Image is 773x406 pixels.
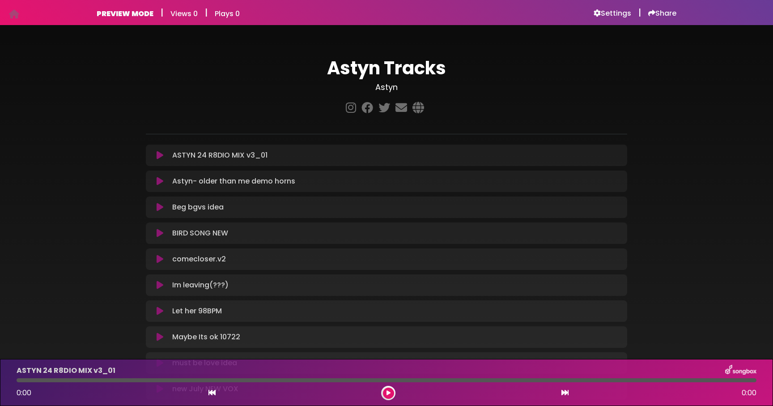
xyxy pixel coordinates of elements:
[172,176,295,187] p: Astyn- older than me demo horns
[172,228,228,239] p: BIRD SONG NEW
[172,306,222,316] p: Let her 98BPM
[172,254,226,265] p: comecloser.v2
[172,280,229,291] p: Im leaving(???)
[205,7,208,18] h5: |
[161,7,163,18] h5: |
[648,9,676,18] a: Share
[594,9,631,18] a: Settings
[17,365,115,376] p: ASTYN 24 R8DIO MIX v3_01
[172,358,237,368] p: must be love idea
[146,57,627,79] h1: Astyn Tracks
[725,365,756,376] img: songbox-logo-white.png
[215,9,240,18] h6: Plays 0
[170,9,198,18] h6: Views 0
[742,388,756,398] span: 0:00
[17,388,31,398] span: 0:00
[172,202,224,213] p: Beg bgvs idea
[172,332,240,342] p: Maybe Its ok 10722
[97,9,153,18] h6: PREVIEW MODE
[146,82,627,92] h3: Astyn
[172,150,268,161] p: ASTYN 24 R8DIO MIX v3_01
[638,7,641,18] h5: |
